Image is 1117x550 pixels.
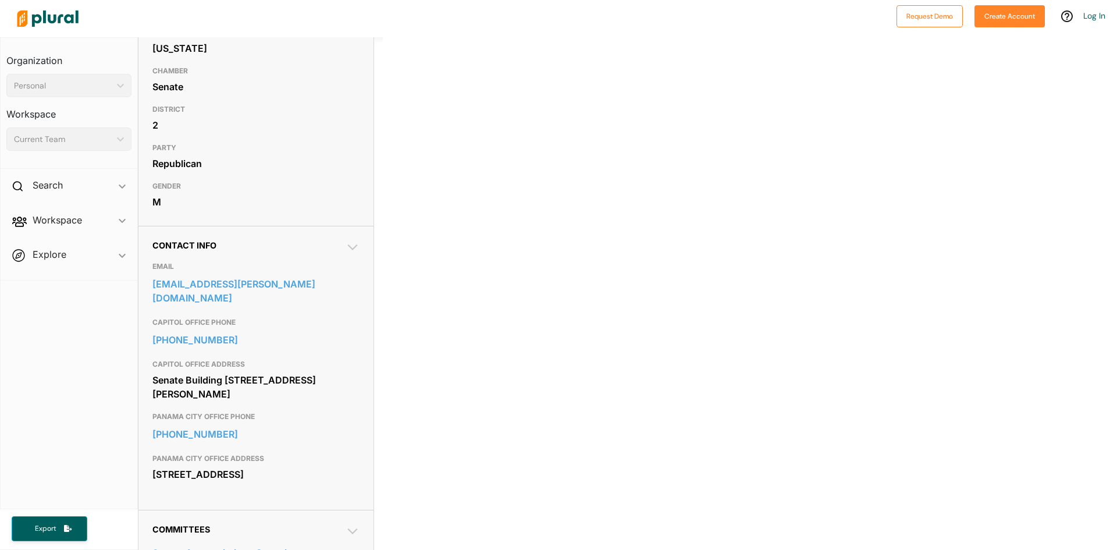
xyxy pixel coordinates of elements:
button: Export [12,516,87,541]
h3: Organization [6,44,131,69]
h3: CHAMBER [152,64,360,78]
h3: DISTRICT [152,102,360,116]
div: Current Team [14,133,112,146]
span: Committees [152,524,210,534]
div: M [152,193,360,211]
a: Request Demo [897,9,963,22]
div: Senate Building [STREET_ADDRESS][PERSON_NAME] [152,371,360,403]
h3: PARTY [152,141,360,155]
a: [PHONE_NUMBER] [152,425,360,443]
h3: CAPITOL OFFICE ADDRESS [152,357,360,371]
a: Log In [1083,10,1105,21]
div: Personal [14,80,112,92]
button: Create Account [974,5,1045,27]
span: Export [27,524,64,534]
div: [US_STATE] [152,40,360,57]
h3: PANAMA CITY OFFICE ADDRESS [152,452,360,466]
div: Republican [152,155,360,172]
a: [EMAIL_ADDRESS][PERSON_NAME][DOMAIN_NAME] [152,275,360,307]
a: Create Account [974,9,1045,22]
div: [STREET_ADDRESS] [152,466,360,483]
h2: Search [33,179,63,191]
h3: PANAMA CITY OFFICE PHONE [152,410,360,424]
h3: GENDER [152,179,360,193]
a: [PHONE_NUMBER] [152,331,360,349]
h3: EMAIL [152,260,360,274]
h3: CAPITOL OFFICE PHONE [152,315,360,329]
h3: Workspace [6,97,131,123]
button: Request Demo [897,5,963,27]
span: Contact Info [152,240,216,250]
div: 2 [152,116,360,134]
div: Senate [152,78,360,95]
